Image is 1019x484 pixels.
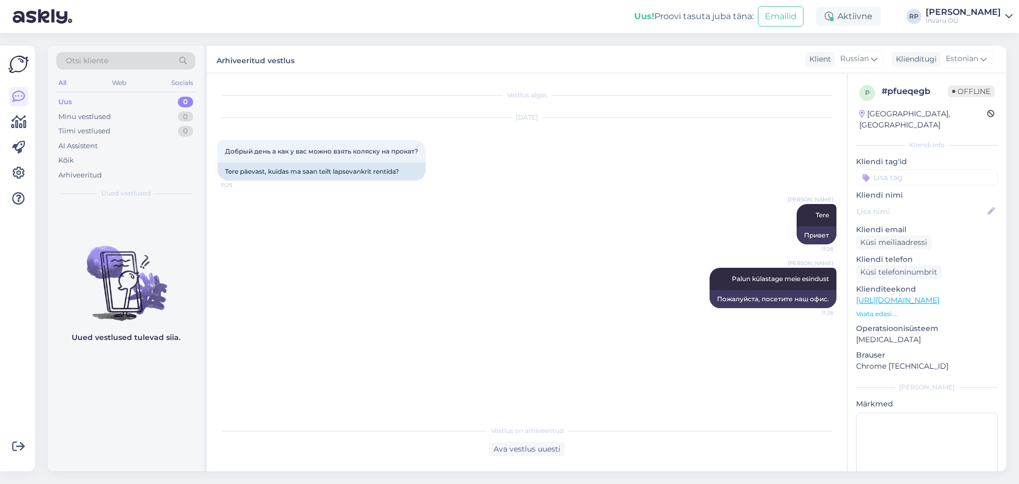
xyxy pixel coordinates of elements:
[856,265,942,279] div: Küsi telefoninumbrit
[948,86,995,97] span: Offline
[178,126,193,137] div: 0
[946,53,978,65] span: Estonian
[856,334,998,345] p: [MEDICAL_DATA]
[72,332,180,343] p: Uued vestlused tulevad siia.
[857,206,986,217] input: Lisa nimi
[218,163,426,181] div: Tere päevast, kuidas ma saan teilt lapsevankrit rentida?
[856,224,998,235] p: Kliendi email
[489,442,565,456] div: Ava vestlus uuesti
[856,284,998,295] p: Klienditeekond
[58,112,111,122] div: Minu vestlused
[178,112,193,122] div: 0
[859,108,987,131] div: [GEOGRAPHIC_DATA], [GEOGRAPHIC_DATA]
[58,141,98,151] div: AI Assistent
[856,156,998,167] p: Kliendi tag'id
[491,426,564,436] span: Vestlus on arhiveeritud
[758,6,804,27] button: Emailid
[856,190,998,201] p: Kliendi nimi
[110,76,128,90] div: Web
[856,361,998,372] p: Chrome [TECHNICAL_ID]
[48,227,204,322] img: No chats
[217,52,295,66] label: Arhiveeritud vestlus
[225,147,418,155] span: Добрый день а как у вас можно взять коляску на прокат?
[793,245,833,253] span: 11:26
[926,8,1001,16] div: [PERSON_NAME]
[856,295,939,305] a: [URL][DOMAIN_NAME]
[732,275,829,283] span: Palun külastage meie esindust
[634,10,754,23] div: Proovi tasuta juba täna:
[856,350,998,361] p: Brauser
[221,181,261,189] span: 11:25
[788,259,833,267] span: [PERSON_NAME]
[856,254,998,265] p: Kliendi telefon
[797,226,836,244] div: Привет
[856,309,998,319] p: Vaata edasi ...
[816,211,829,219] span: Tere
[906,9,921,24] div: RP
[856,398,998,410] p: Märkmed
[856,235,931,250] div: Küsi meiliaadressi
[58,126,110,137] div: Tiimi vestlused
[793,309,833,317] span: 11:26
[892,54,937,65] div: Klienditugi
[101,189,151,198] span: Uued vestlused
[634,11,654,21] b: Uus!
[856,383,998,392] div: [PERSON_NAME]
[816,7,881,26] div: Aktiivne
[169,76,195,90] div: Socials
[218,113,836,122] div: [DATE]
[856,140,998,150] div: Kliendi info
[58,97,72,107] div: Uus
[926,16,1001,25] div: Invaru OÜ
[178,97,193,107] div: 0
[840,53,869,65] span: Russian
[926,8,1013,25] a: [PERSON_NAME]Invaru OÜ
[66,55,108,66] span: Otsi kliente
[882,85,948,98] div: # pfueqegb
[710,290,836,308] div: Пожалуйста, посетите наш офис.
[865,89,870,97] span: p
[856,169,998,185] input: Lisa tag
[56,76,68,90] div: All
[58,170,102,181] div: Arhiveeritud
[805,54,831,65] div: Klient
[788,196,833,203] span: [PERSON_NAME]
[856,323,998,334] p: Operatsioonisüsteem
[218,90,836,100] div: Vestlus algas
[8,54,29,74] img: Askly Logo
[58,155,74,166] div: Kõik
